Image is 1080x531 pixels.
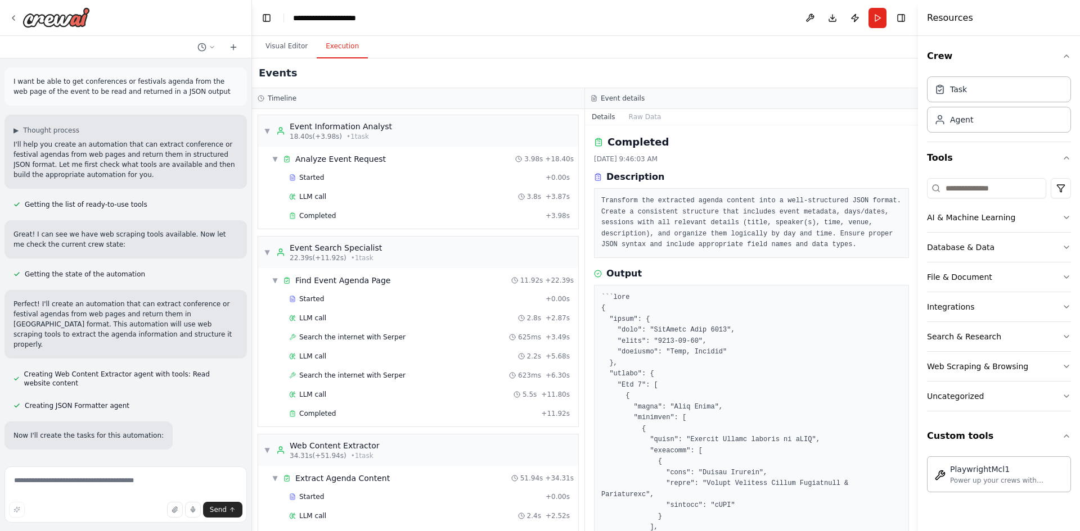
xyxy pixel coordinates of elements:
h3: Output [606,267,642,280]
button: Uncategorized [927,382,1071,411]
span: 625ms [518,333,541,342]
div: Integrations [927,301,974,312]
div: Event Search Specialist [290,242,382,253]
span: + 3.98s [546,211,570,220]
div: Tools [927,174,1071,420]
span: + 2.52s [546,511,570,520]
span: Find Event Agenda Page [295,275,390,286]
button: Integrations [927,292,1071,321]
span: LLM call [299,192,326,201]
button: Improve this prompt [9,502,25,518]
span: + 11.92s [541,409,570,418]
span: ▼ [272,276,278,285]
div: PlaywrightMcl1 [950,464,1064,475]
div: Search & Research [927,331,1001,342]
button: Upload files [167,502,183,518]
div: Web Content Extractor [290,440,380,451]
span: 11.92s [520,276,543,285]
span: Extract Agenda Content [295,473,390,484]
span: ▶ [13,126,19,135]
span: 34.31s (+51.94s) [290,451,346,460]
button: AI & Machine Learning [927,203,1071,232]
span: Started [299,173,324,182]
div: Web Scraping & Browsing [927,361,1028,372]
span: 623ms [518,371,541,380]
span: Creating Web Content Extractor agent with tools: Read website content [24,370,238,388]
p: I want be able to get conferences or festivals agenda from the web page of the event to be read a... [13,76,238,97]
span: 2.8s [527,314,541,323]
span: + 0.00s [546,294,570,303]
span: + 5.68s [546,352,570,361]
span: 18.40s (+3.98s) [290,132,342,141]
span: Search the internet with Serper [299,371,406,380]
span: Creating JSON Formatter agent [25,401,129,410]
button: Details [585,109,622,125]
span: Send [210,505,227,514]
img: PlaywrightMcl1 [934,470,946,481]
pre: Transform the extracted agenda content into a well-structured JSON format. Create a consistent st... [601,196,902,251]
div: Crew [927,72,1071,142]
div: Database & Data [927,242,994,253]
span: + 22.39s [545,276,574,285]
p: Now I'll create the tasks for this automation: [13,430,164,441]
span: Getting the list of ready-to-use tools [25,200,147,209]
button: Send [203,502,242,518]
div: AI & Machine Learning [927,212,1015,223]
div: Power up your crews with playwright_mcl_1 [950,476,1064,485]
div: [DATE] 9:46:03 AM [594,155,909,164]
span: • 1 task [346,132,369,141]
button: Tools [927,142,1071,174]
span: ▼ [264,126,271,135]
span: + 34.31s [545,474,574,483]
span: ▼ [264,446,271,455]
div: File & Document [927,271,992,283]
button: Web Scraping & Browsing [927,352,1071,381]
p: Great! I can see we have web scraping tools available. Now let me check the current crew state: [13,229,238,249]
h2: Completed [607,134,669,150]
span: Started [299,294,324,303]
h3: Description [606,170,664,184]
span: + 3.49s [546,333,570,342]
span: ▼ [272,155,278,164]
span: + 6.30s [546,371,570,380]
div: Uncategorized [927,391,984,402]
button: Crew [927,40,1071,72]
button: Custom tools [927,420,1071,452]
h2: Events [259,65,297,81]
span: + 0.00s [546,492,570,501]
span: Creating task Extract Agenda Content [25,461,153,470]
span: 5.5s [523,390,537,399]
h3: Event details [601,94,645,103]
button: Click to speak your automation idea [185,502,201,518]
button: Database & Data [927,233,1071,262]
span: LLM call [299,511,326,520]
span: 3.8s [527,192,541,201]
span: Started [299,492,324,501]
span: 2.2s [527,352,541,361]
span: Completed [299,409,336,418]
button: ▶Thought process [13,126,79,135]
h3: Timeline [268,94,296,103]
button: Raw Data [622,109,668,125]
h4: Resources [927,11,973,25]
span: Getting the state of the automation [25,270,145,279]
span: 22.39s (+11.92s) [290,253,346,262]
div: Task [950,84,967,95]
button: Search & Research [927,322,1071,351]
span: 51.94s [520,474,543,483]
div: Agent [950,114,973,125]
img: Logo [22,7,90,28]
span: • 1 task [351,451,373,460]
span: + 3.87s [546,192,570,201]
span: LLM call [299,314,326,323]
span: Completed [299,211,336,220]
span: + 18.40s [545,155,574,164]
button: File & Document [927,262,1071,292]
p: Perfect! I'll create an automation that can extract conference or festival agendas from web pages... [13,299,238,350]
p: I'll help you create an automation that can extract conference or festival agendas from web pages... [13,139,238,180]
button: Hide right sidebar [893,10,909,26]
span: ▼ [272,474,278,483]
button: Hide left sidebar [259,10,274,26]
span: LLM call [299,352,326,361]
span: + 11.80s [541,390,570,399]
